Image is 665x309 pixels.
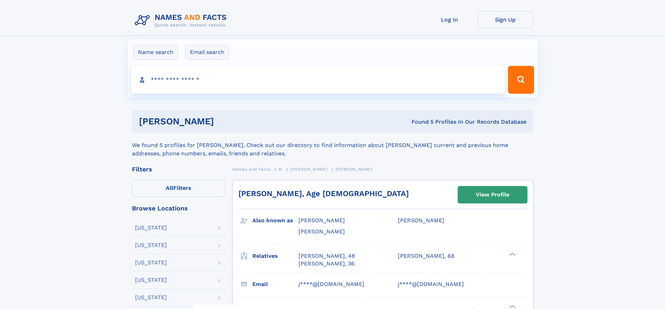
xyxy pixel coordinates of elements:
[185,45,229,60] label: Email search
[139,117,313,126] h1: [PERSON_NAME]
[508,304,516,309] div: ❯
[298,252,355,260] a: [PERSON_NAME], 48
[298,217,345,224] span: [PERSON_NAME]
[135,295,167,300] div: [US_STATE]
[135,260,167,265] div: [US_STATE]
[132,180,226,197] label: Filters
[252,278,298,290] h3: Email
[508,252,516,256] div: ❯
[238,189,409,198] a: [PERSON_NAME], Age [DEMOGRAPHIC_DATA]
[132,166,226,172] div: Filters
[398,217,444,224] span: [PERSON_NAME]
[166,185,173,191] span: All
[335,167,373,172] span: [PERSON_NAME]
[298,260,355,268] a: [PERSON_NAME], 36
[290,165,327,173] a: [PERSON_NAME]
[422,11,478,28] a: Log In
[508,66,534,94] button: Search Button
[313,118,526,126] div: Found 5 Profiles In Our Records Database
[131,66,505,94] input: search input
[279,165,282,173] a: M
[252,250,298,262] h3: Relatives
[252,215,298,226] h3: Also known as
[279,167,282,172] span: M
[232,165,271,173] a: Names and Facts
[476,187,509,203] div: View Profile
[132,11,232,30] img: Logo Names and Facts
[132,133,533,158] div: We found 5 profiles for [PERSON_NAME]. Check out our directory to find information about [PERSON_...
[135,242,167,248] div: [US_STATE]
[133,45,178,60] label: Name search
[298,228,345,235] span: [PERSON_NAME]
[132,205,226,211] div: Browse Locations
[135,277,167,283] div: [US_STATE]
[398,252,455,260] a: [PERSON_NAME], 68
[458,186,527,203] a: View Profile
[478,11,533,28] a: Sign Up
[290,167,327,172] span: [PERSON_NAME]
[135,225,167,231] div: [US_STATE]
